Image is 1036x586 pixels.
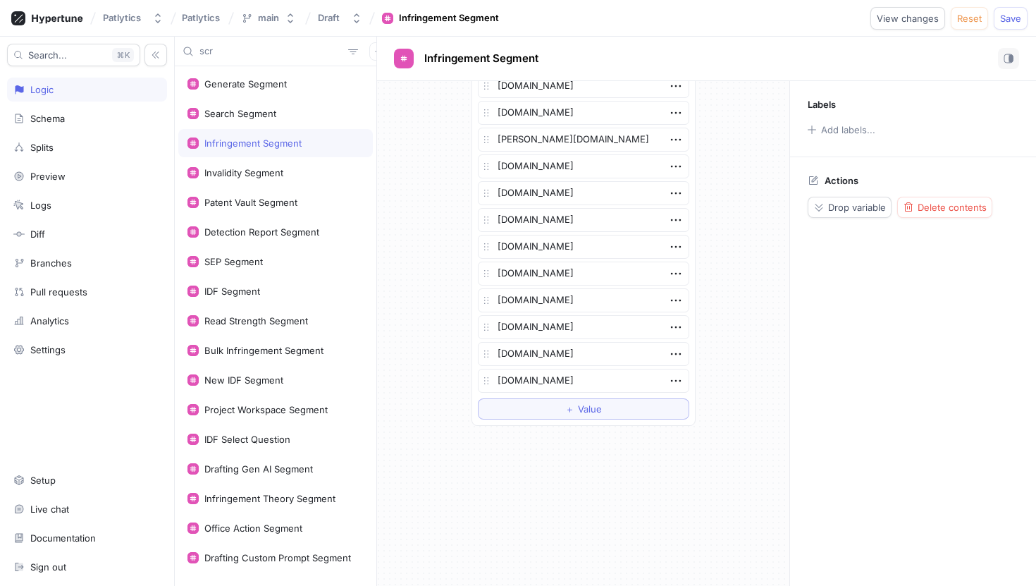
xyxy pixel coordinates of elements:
span: Patlytics [182,13,220,23]
textarea: [DOMAIN_NAME] [478,315,689,339]
div: Patlytics [103,12,141,24]
span: Search... [28,51,67,59]
div: Invalidity Segment [204,167,283,178]
div: Documentation [30,532,96,544]
div: Live chat [30,503,69,515]
span: Value [578,405,602,413]
div: Settings [30,344,66,355]
a: Documentation [7,526,167,550]
span: ＋ [565,405,574,413]
input: Search... [199,44,343,59]
div: IDF Segment [204,286,260,297]
div: Diff [30,228,45,240]
span: Delete contents [918,203,987,212]
div: Add labels... [821,126,875,135]
textarea: [DOMAIN_NAME] [478,208,689,232]
textarea: [DOMAIN_NAME] [478,154,689,178]
button: Delete contents [897,197,992,218]
div: Pull requests [30,286,87,298]
span: Drop variable [828,203,886,212]
p: Actions [825,175,858,186]
div: Infringement Theory Segment [204,493,335,504]
div: Project Workspace Segment [204,404,328,415]
div: Search Segment [204,108,276,119]
button: Draft [312,6,368,30]
div: IDF Select Question [204,434,290,445]
textarea: [DOMAIN_NAME] [478,342,689,366]
span: Save [1000,14,1021,23]
div: Patent Vault Segment [204,197,297,208]
div: Bulk Infringement Segment [204,345,323,356]
div: Drafting Gen AI Segment [204,463,313,475]
textarea: [PERSON_NAME][DOMAIN_NAME] [478,128,689,152]
div: Analytics [30,315,69,326]
textarea: [DOMAIN_NAME] [478,369,689,393]
div: Sign out [30,561,66,573]
span: View changes [877,14,939,23]
textarea: [DOMAIN_NAME] [478,262,689,286]
div: main [258,12,279,24]
textarea: [DOMAIN_NAME] [478,288,689,312]
div: SEP Segment [204,256,263,267]
div: New IDF Segment [204,374,283,386]
div: K [112,48,134,62]
p: Labels [808,99,836,110]
span: Infringement Segment [424,53,538,64]
button: main [235,6,302,30]
div: Schema [30,113,65,124]
div: Infringement Segment [204,138,302,149]
div: Generate Segment [204,78,287,90]
div: Preview [30,171,66,182]
textarea: [DOMAIN_NAME] [478,101,689,125]
div: Logs [30,200,51,211]
button: View changes [870,7,945,30]
button: Add labels... [803,121,879,139]
div: Logic [30,84,54,95]
button: Drop variable [808,197,892,218]
textarea: [DOMAIN_NAME] [478,181,689,205]
div: Branches [30,257,72,269]
button: Patlytics [97,6,169,30]
span: Reset [957,14,982,23]
textarea: [DOMAIN_NAME] [478,235,689,259]
div: Read Strength Segment [204,315,308,326]
div: Splits [30,142,54,153]
div: Drafting Custom Prompt Segment [204,552,351,563]
div: Infringement Segment [399,11,499,25]
div: Detection Report Segment [204,226,319,238]
div: Draft [318,12,340,24]
button: Save [994,7,1028,30]
textarea: [DOMAIN_NAME] [478,74,689,98]
button: Reset [951,7,988,30]
button: ＋Value [478,398,689,420]
div: Office Action Segment [204,523,302,534]
button: Search...K [7,44,140,66]
div: Setup [30,475,56,486]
